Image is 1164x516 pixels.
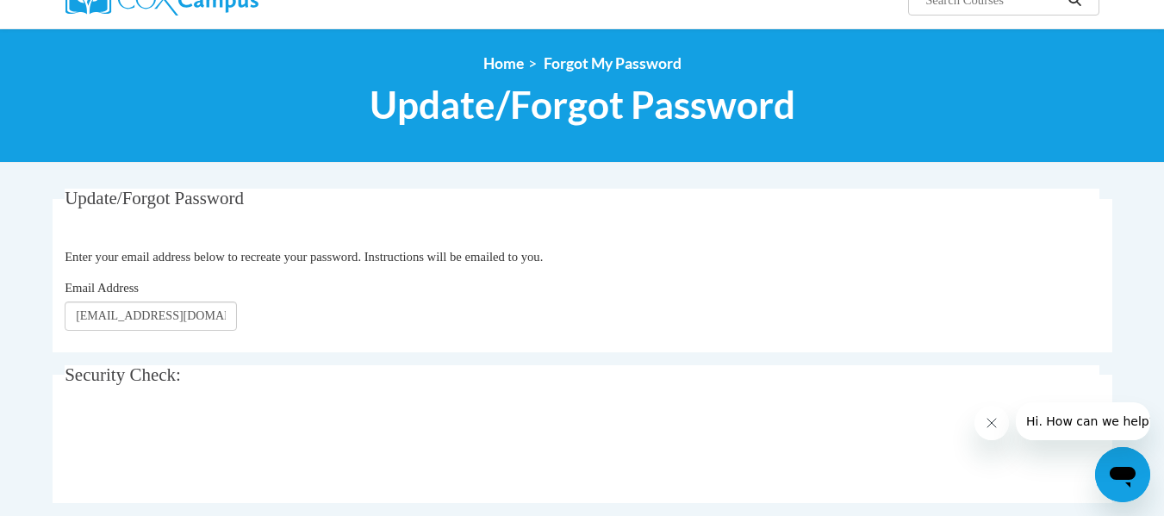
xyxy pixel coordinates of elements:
[370,82,795,127] span: Update/Forgot Password
[1016,402,1150,440] iframe: Message from company
[65,414,327,482] iframe: reCAPTCHA
[544,54,682,72] span: Forgot My Password
[65,250,543,264] span: Enter your email address below to recreate your password. Instructions will be emailed to you.
[10,12,140,26] span: Hi. How can we help?
[65,281,139,295] span: Email Address
[1095,447,1150,502] iframe: Button to launch messaging window
[483,54,524,72] a: Home
[974,406,1009,440] iframe: Close message
[65,188,244,208] span: Update/Forgot Password
[65,302,237,331] input: Email
[65,364,181,385] span: Security Check:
